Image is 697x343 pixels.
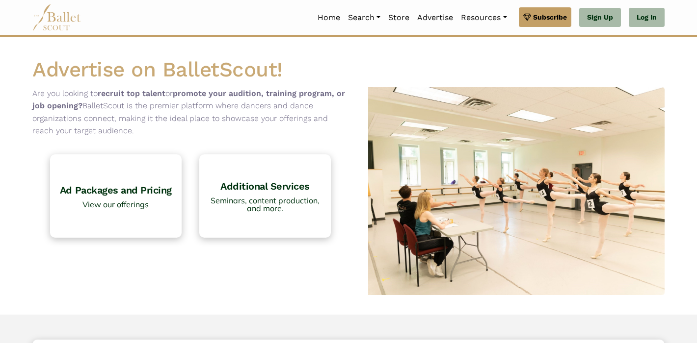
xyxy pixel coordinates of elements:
[344,7,384,28] a: Search
[413,7,457,28] a: Advertise
[457,7,510,28] a: Resources
[204,196,326,212] span: Seminars, content production, and more.
[314,7,344,28] a: Home
[629,8,665,27] a: Log In
[348,87,665,295] img: Ballerinas at an audition
[32,89,345,111] b: promote your audition, training program, or job opening?
[519,7,571,27] a: Subscribe
[204,180,326,193] h4: Additional Services
[50,154,182,238] a: Ad Packages and Pricing View our offerings
[384,7,413,28] a: Store
[523,12,531,23] img: gem.svg
[55,200,177,208] span: View our offerings
[55,184,177,196] h4: Ad Packages and Pricing
[533,12,567,23] span: Subscribe
[32,56,665,83] h1: Advertise on BalletScout!
[98,89,165,98] b: recruit top talent
[32,87,348,137] p: Are you looking to or BalletScout is the premier platform where dancers and dance organizations c...
[199,154,331,238] a: Additional Services Seminars, content production, and more.
[579,8,621,27] a: Sign Up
